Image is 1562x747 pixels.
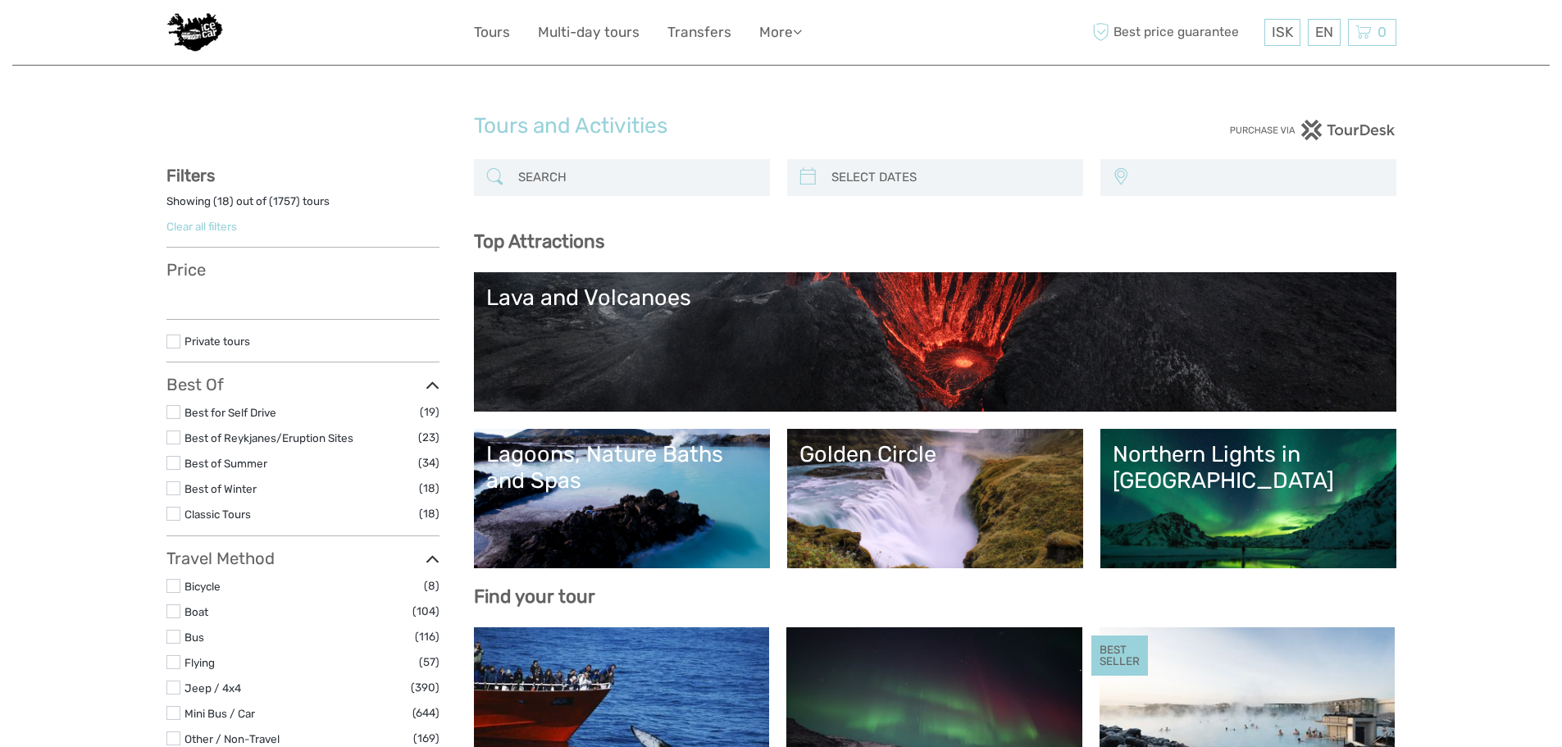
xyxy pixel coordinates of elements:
span: 0 [1375,24,1389,40]
strong: Filters [166,166,215,185]
input: SEARCH [512,163,762,192]
div: BEST SELLER [1091,635,1148,676]
a: Transfers [667,20,731,44]
a: More [759,20,802,44]
h3: Best Of [166,375,439,394]
span: (116) [415,627,439,646]
div: Showing ( ) out of ( ) tours [166,194,439,219]
a: Golden Circle [799,441,1071,556]
span: (23) [418,428,439,447]
img: PurchaseViaTourDesk.png [1229,120,1396,140]
label: 18 [217,194,230,209]
a: Private tours [184,335,250,348]
a: Flying [184,656,215,669]
div: Northern Lights in [GEOGRAPHIC_DATA] [1113,441,1384,494]
a: Bicycle [184,580,221,593]
span: ISK [1272,24,1293,40]
span: (34) [418,453,439,472]
a: Multi-day tours [538,20,640,44]
a: Best of Winter [184,482,257,495]
div: Lagoons, Nature Baths and Spas [486,441,758,494]
b: Top Attractions [474,230,604,253]
h3: Price [166,260,439,280]
a: Best for Self Drive [184,406,276,419]
h1: Tours and Activities [474,113,1089,139]
a: Lagoons, Nature Baths and Spas [486,441,758,556]
span: (104) [412,602,439,621]
div: Lava and Volcanoes [486,285,1384,311]
img: 2347-e0530006-311c-4fac-beea-9f6cd962ece2_logo_small.jpg [166,12,223,52]
span: (18) [419,504,439,523]
a: Tours [474,20,510,44]
span: Best price guarantee [1089,19,1260,46]
input: SELECT DATES [825,163,1075,192]
span: (644) [412,704,439,722]
a: Lava and Volcanoes [486,285,1384,399]
div: Golden Circle [799,441,1071,467]
b: Find your tour [474,585,595,608]
span: (8) [424,576,439,595]
h3: Travel Method [166,549,439,568]
a: Northern Lights in [GEOGRAPHIC_DATA] [1113,441,1384,556]
span: (19) [420,403,439,421]
a: Clear all filters [166,220,237,233]
a: Classic Tours [184,508,251,521]
a: Mini Bus / Car [184,707,255,720]
a: Boat [184,605,208,618]
a: Jeep / 4x4 [184,681,241,695]
span: (57) [419,653,439,672]
a: Bus [184,631,204,644]
a: Other / Non-Travel [184,732,280,745]
div: EN [1308,19,1341,46]
a: Best of Summer [184,457,267,470]
label: 1757 [273,194,296,209]
span: (390) [411,678,439,697]
span: (18) [419,479,439,498]
a: Best of Reykjanes/Eruption Sites [184,431,353,444]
